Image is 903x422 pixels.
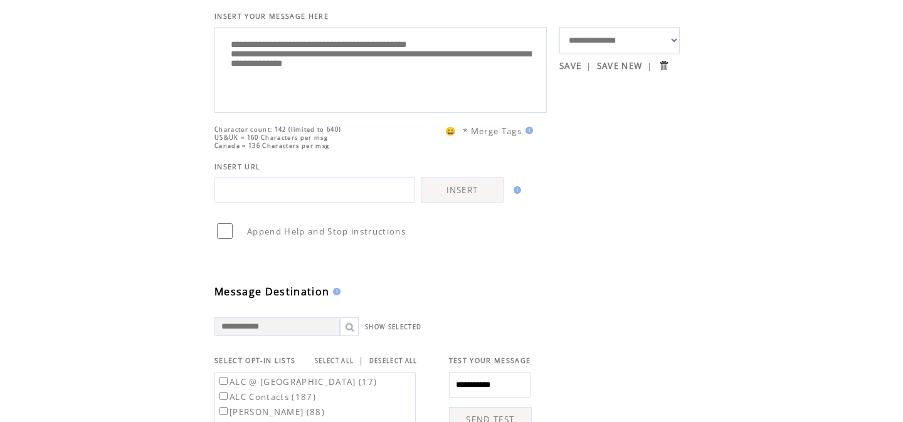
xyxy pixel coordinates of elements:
[329,288,341,295] img: help.gif
[219,392,228,400] input: ALC Contacts (187)
[219,407,228,415] input: [PERSON_NAME] (88)
[597,60,643,71] a: SAVE NEW
[217,406,325,418] label: [PERSON_NAME] (88)
[586,60,591,71] span: |
[369,357,418,365] a: DESELECT ALL
[219,377,228,385] input: ALC @ [GEOGRAPHIC_DATA] (17)
[522,127,533,134] img: help.gif
[449,356,531,365] span: TEST YOUR MESSAGE
[559,60,581,71] a: SAVE
[217,376,377,388] label: ALC @ [GEOGRAPHIC_DATA] (17)
[315,357,354,365] a: SELECT ALL
[214,356,295,365] span: SELECT OPT-IN LISTS
[359,355,364,366] span: |
[214,12,329,21] span: INSERT YOUR MESSAGE HERE
[217,391,316,403] label: ALC Contacts (187)
[463,125,522,137] span: * Merge Tags
[365,323,421,331] a: SHOW SELECTED
[421,177,504,203] a: INSERT
[658,60,670,71] input: Submit
[647,60,652,71] span: |
[214,162,260,171] span: INSERT URL
[247,226,406,237] span: Append Help and Stop instructions
[214,285,329,298] span: Message Destination
[214,125,341,134] span: Character count: 142 (limited to 640)
[445,125,457,137] span: 😀
[510,186,521,194] img: help.gif
[214,134,328,142] span: US&UK = 160 Characters per msg
[214,142,329,150] span: Canada = 136 Characters per msg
